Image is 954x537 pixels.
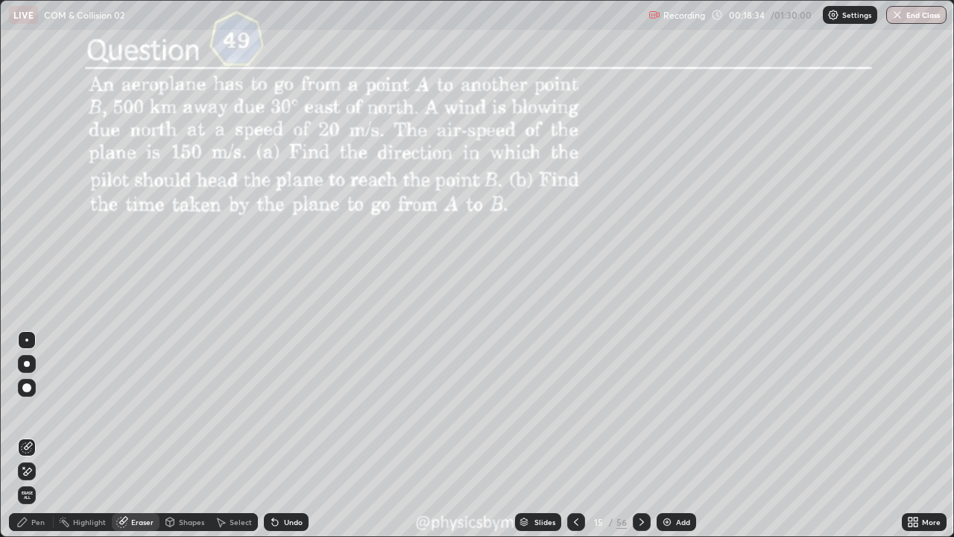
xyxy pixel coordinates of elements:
div: Highlight [73,518,106,526]
div: More [922,518,941,526]
img: end-class-cross [891,9,903,21]
div: Undo [284,518,303,526]
div: / [609,518,613,527]
div: Slides [534,518,555,526]
div: Pen [31,518,45,526]
p: Recording [663,10,705,21]
p: COM & Collision 02 [44,9,124,21]
div: Eraser [131,518,154,526]
img: add-slide-button [661,516,673,528]
img: recording.375f2c34.svg [648,9,660,21]
p: Settings [842,11,871,19]
button: End Class [886,6,947,24]
span: Erase all [19,491,35,500]
img: class-settings-icons [827,9,839,21]
div: Select [230,518,252,526]
p: LIVE [13,9,34,21]
div: 56 [616,515,627,529]
div: Add [676,518,690,526]
div: Shapes [179,518,204,526]
div: 15 [591,518,606,527]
